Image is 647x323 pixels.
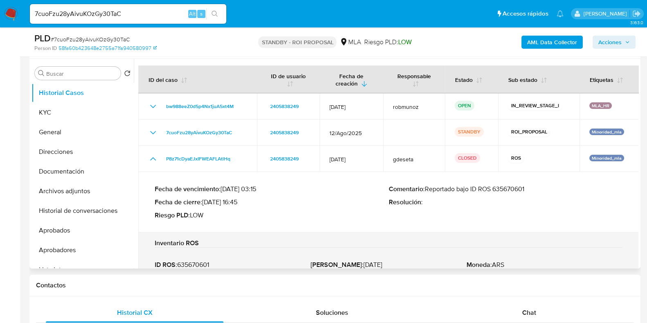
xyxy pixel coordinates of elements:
[38,70,45,77] button: Buscar
[598,36,622,49] span: Acciones
[316,308,348,317] span: Soluciones
[521,36,583,49] button: AML Data Collector
[206,8,223,20] button: search-icon
[36,281,634,289] h1: Contactos
[32,142,134,162] button: Direcciones
[189,10,196,18] span: Alt
[632,9,641,18] a: Salir
[32,103,134,122] button: KYC
[32,83,134,103] button: Historial Casos
[124,70,131,79] button: Volver al orden por defecto
[258,36,336,48] p: STANDBY - ROI PROPOSAL
[32,181,134,201] button: Archivos adjuntos
[59,45,157,52] a: 58fa60b423648e2755a71fa940580997
[503,9,548,18] span: Accesos rápidos
[583,10,629,18] p: julieta.rodriguez@mercadolibre.com
[34,32,51,45] b: PLD
[630,19,643,26] span: 3.163.0
[364,38,411,47] span: Riesgo PLD:
[32,260,134,280] button: Lista Interna
[398,37,411,47] span: LOW
[34,45,57,52] b: Person ID
[32,201,134,221] button: Historial de conversaciones
[557,10,564,17] a: Notificaciones
[51,35,130,43] span: # 7cuoFzu28yAivuKOzGy30TaC
[32,162,134,181] button: Documentación
[593,36,636,49] button: Acciones
[32,240,134,260] button: Aprobadores
[527,36,577,49] b: AML Data Collector
[46,70,117,77] input: Buscar
[340,38,361,47] div: MLA
[522,308,536,317] span: Chat
[32,122,134,142] button: General
[30,9,226,19] input: Buscar usuario o caso...
[117,308,153,317] span: Historial CX
[32,221,134,240] button: Aprobados
[200,10,203,18] span: s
